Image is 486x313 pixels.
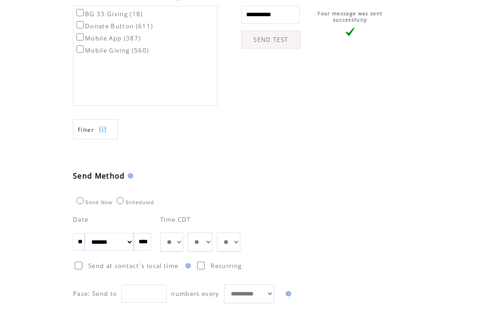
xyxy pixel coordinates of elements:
[73,119,118,139] a: Filter
[76,33,84,40] input: Mobile App (387)
[76,45,84,53] input: Mobile Giving (560)
[73,290,117,298] span: Pace: Send to
[73,215,88,224] span: Date
[76,9,84,16] input: BG 33 Giving (18)
[114,200,154,205] label: Scheduled
[283,291,291,296] img: help.gif
[160,215,191,224] span: Time CDT
[76,21,84,28] input: Donate Button (611)
[211,262,242,270] span: Recurring
[241,31,301,49] a: SEND TEST
[73,171,125,181] span: Send Method
[75,22,153,30] label: Donate Button (611)
[88,262,178,270] span: Send at contact`s local time
[346,27,355,36] img: vLarge.png
[74,200,112,205] label: Send Now
[183,263,191,268] img: help.gif
[117,197,124,204] input: Scheduled
[75,46,149,54] label: Mobile Giving (560)
[75,34,141,42] label: Mobile App (387)
[78,126,94,134] span: Show filters
[171,290,219,298] span: numbers every
[75,10,143,18] label: BG 33 Giving (18)
[76,197,84,204] input: Send Now
[317,10,382,23] span: Your message was sent successfully
[99,120,107,140] img: filters.png
[125,173,133,179] img: help.gif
